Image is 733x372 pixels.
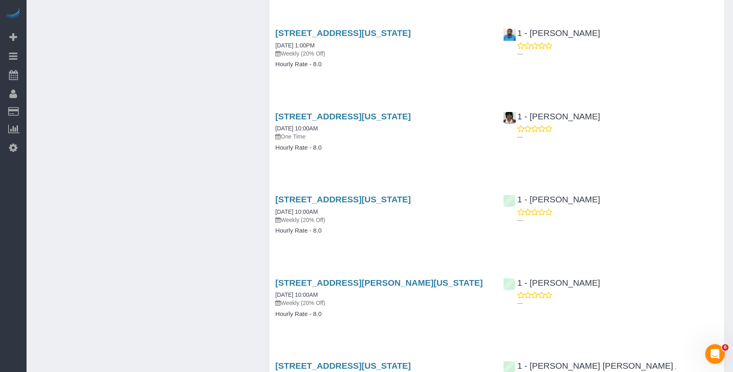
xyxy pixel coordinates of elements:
[5,8,21,20] img: Automaid Logo
[275,311,490,318] h4: Hourly Rate - 8.0
[275,216,490,224] p: Weekly (20% Off)
[517,50,718,58] p: ---
[275,291,318,298] a: [DATE] 10:00AM
[275,112,411,121] a: [STREET_ADDRESS][US_STATE]
[675,363,676,370] span: ,
[503,278,600,287] a: 1 - [PERSON_NAME]
[517,133,718,141] p: ---
[275,361,411,370] a: [STREET_ADDRESS][US_STATE]
[504,112,516,124] img: 1 - Chanda Douglas
[275,227,490,234] h4: Hourly Rate - 8.0
[275,208,318,215] a: [DATE] 10:00AM
[503,28,600,38] a: 1 - [PERSON_NAME]
[275,144,490,151] h4: Hourly Rate - 8.0
[275,61,490,68] h4: Hourly Rate - 8.0
[722,344,729,351] span: 6
[275,278,483,287] a: [STREET_ADDRESS][PERSON_NAME][US_STATE]
[275,28,411,38] a: [STREET_ADDRESS][US_STATE]
[275,42,314,49] a: [DATE] 1:00PM
[503,112,600,121] a: 1 - [PERSON_NAME]
[504,29,516,41] img: 1 - Noufoh Sodandji
[503,361,673,370] a: 1 - [PERSON_NAME] [PERSON_NAME]
[503,195,600,204] a: 1 - [PERSON_NAME]
[517,299,718,307] p: ---
[275,49,490,58] p: Weekly (20% Off)
[275,195,411,204] a: [STREET_ADDRESS][US_STATE]
[275,125,318,132] a: [DATE] 10:00AM
[275,299,490,307] p: Weekly (20% Off)
[517,216,718,224] p: ---
[275,132,490,141] p: One Time
[705,344,725,364] iframe: Intercom live chat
